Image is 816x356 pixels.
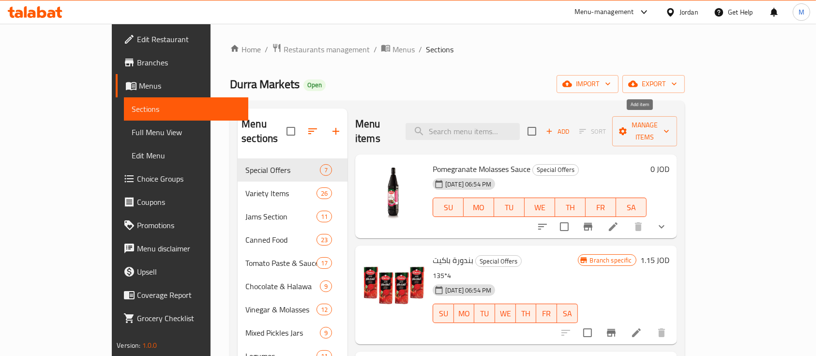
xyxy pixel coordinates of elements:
span: 17 [317,259,332,268]
span: SU [437,201,460,215]
a: Choice Groups [116,167,248,190]
button: SA [616,198,647,217]
button: export [622,75,685,93]
span: FR [589,201,612,215]
a: Edit menu item [631,327,642,339]
span: Jams Section [245,211,317,222]
nav: breadcrumb [230,43,685,56]
span: FR [540,307,553,321]
span: Tomato Paste & Sauces Section [245,257,317,269]
span: Select all sections [281,121,301,141]
a: Full Menu View [124,121,248,144]
span: 9 [320,328,332,338]
span: TU [478,307,491,321]
h6: 1.15 JOD [640,253,669,267]
div: Chocolate & Halawa9 [238,275,348,298]
span: Full Menu View [132,126,241,138]
input: search [406,123,520,140]
span: 7 [320,166,332,175]
div: items [320,280,332,292]
span: Select to update [577,323,598,343]
button: import [557,75,619,93]
span: Manage items [620,119,669,143]
span: Menu disclaimer [137,243,241,254]
div: Mixed Pickles Jars9 [238,321,348,344]
span: Sections [426,44,453,55]
div: Menu-management [574,6,634,18]
span: Branches [137,57,241,68]
img: Pomegranate Molasses Sauce [363,162,425,224]
button: Manage items [612,116,677,146]
span: [DATE] 06:54 PM [441,286,495,295]
span: [DATE] 06:54 PM [441,180,495,189]
button: delete [650,321,673,344]
span: MO [468,201,490,215]
a: Coverage Report [116,283,248,307]
span: Chocolate & Halawa [245,280,320,292]
p: 135*4 [433,270,577,282]
button: SU [433,304,454,323]
a: Menu disclaimer [116,237,248,260]
button: SU [433,198,464,217]
button: MO [454,304,475,323]
span: Variety Items [245,187,317,199]
div: Canned Food [245,234,317,246]
span: SA [561,307,574,321]
span: Open [303,81,326,89]
div: Vinegar & Molasses12 [238,298,348,321]
a: Branches [116,51,248,74]
div: items [317,211,332,222]
button: TU [494,198,525,217]
button: SA [557,304,578,323]
span: Special Offers [476,256,521,267]
span: Choice Groups [137,173,241,185]
span: Select section first [573,124,612,139]
li: / [374,44,377,55]
button: FR [586,198,616,217]
div: Special Offers7 [238,158,348,182]
svg: Show Choices [656,221,667,232]
span: Mixed Pickles Jars [245,327,320,339]
button: TH [555,198,586,217]
span: import [564,78,611,90]
span: Branch specific [586,256,636,265]
span: Special Offers [533,164,578,175]
button: TU [474,304,495,323]
div: Jordan [680,7,698,17]
span: SU [437,307,450,321]
span: TU [498,201,521,215]
span: Vinegar & Molasses [245,304,317,315]
div: Special Offers [475,255,522,267]
span: TH [520,307,533,321]
div: items [320,327,332,339]
button: show more [650,215,673,238]
span: Edit Menu [132,150,241,161]
span: Durra Markets [230,73,300,95]
span: Promotions [137,219,241,231]
button: TH [516,304,537,323]
button: WE [525,198,555,217]
a: Promotions [116,214,248,237]
span: Coupons [137,196,241,208]
span: TH [559,201,582,215]
a: Restaurants management [272,43,370,56]
div: items [317,234,332,246]
li: / [419,44,422,55]
li: / [265,44,268,55]
button: Add [542,124,573,139]
span: 23 [317,235,332,245]
h2: Menu items [355,117,394,146]
span: 11 [317,212,332,221]
button: sort-choices [531,215,554,238]
div: Tomato Paste & Sauces Section17 [238,251,348,275]
div: items [317,304,332,315]
button: Branch-specific-item [600,321,623,344]
div: items [317,187,332,199]
h2: Menu sections [242,117,287,146]
div: items [320,164,332,176]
